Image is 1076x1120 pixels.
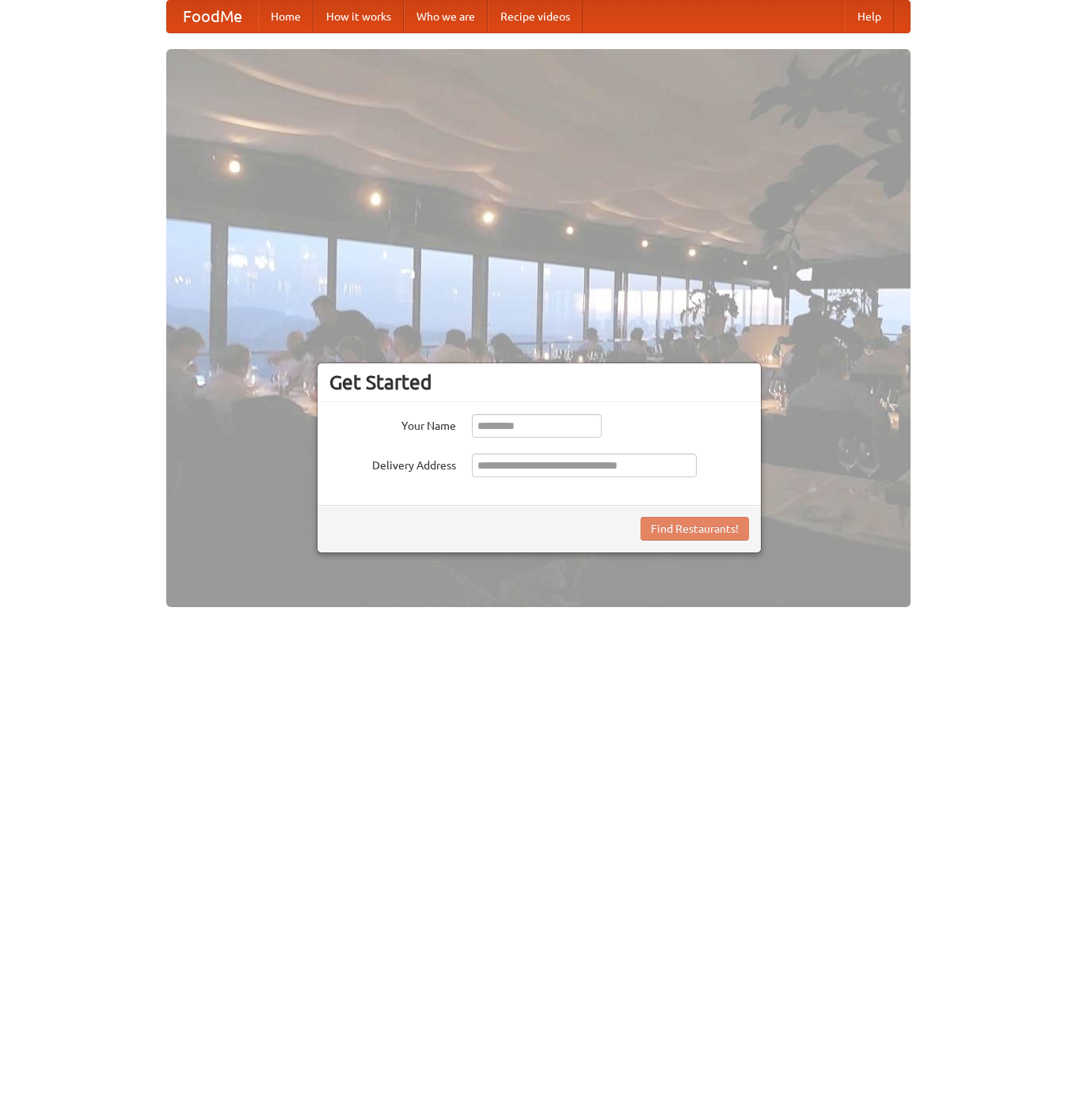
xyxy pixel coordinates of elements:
[329,414,456,434] label: Your Name
[329,454,456,473] label: Delivery Address
[314,1,404,32] a: How it works
[404,1,488,32] a: Who we are
[641,517,749,541] button: Find Restaurants!
[258,1,314,32] a: Home
[845,1,894,32] a: Help
[488,1,583,32] a: Recipe videos
[167,1,258,32] a: FoodMe
[329,370,749,394] h3: Get Started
